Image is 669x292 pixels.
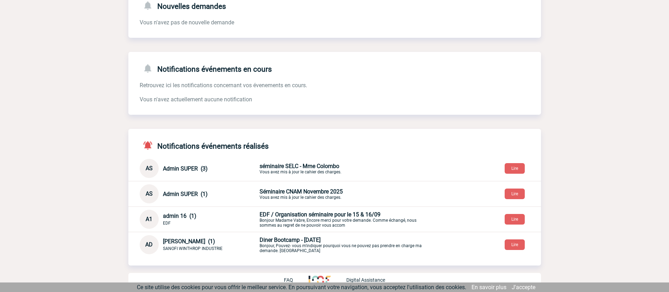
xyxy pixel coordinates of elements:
h4: Notifications événements en cours [140,63,272,73]
p: Vous avez mis à jour le cahier des charges. [260,163,425,174]
a: Lire [499,241,530,248]
span: Séminaire CNAM Novembre 2025 [260,188,343,195]
span: Vous n'avez pas de nouvelle demande [140,19,234,26]
img: notifications-active-24-px-r.png [142,140,157,150]
div: Conversation privée : Client - Agence [140,184,541,203]
button: Lire [505,189,525,199]
span: admin 16 (1) [163,213,196,219]
span: AD [145,241,153,248]
p: FAQ [284,277,293,283]
a: Lire [499,215,530,222]
a: J'accepte [512,284,535,291]
span: A1 [146,216,152,222]
span: AS [146,190,153,197]
span: Admin SUPER (3) [163,165,208,172]
a: AS Admin SUPER (3) séminaire SELC - Mme ColomboVous avez mis à jour le cahier des charges. [140,165,425,171]
p: Bonjour, Pouvez- vous m'indiquer pourquoi vous ne pouvez pas prendre en charge ma demande. [GEOGR... [260,237,425,253]
span: EDF / Organisation séminaire pour le 15 & 16/09 [260,211,381,218]
img: notifications-24-px-g.png [142,63,157,73]
a: A1 admin 16 (1) EDF EDF / Organisation séminaire pour le 15 & 16/09Bonjour Madame Vabre, Encore m... [140,215,425,222]
span: AS [146,165,153,172]
p: Bonjour Madame Vabre, Encore merci pour votre demande. Comme échangé, nous sommes au regret de ne... [260,211,425,228]
a: FAQ [284,276,309,283]
img: notifications-24-px-g.png [142,0,157,11]
span: Admin SUPER (1) [163,191,208,197]
a: En savoir plus [472,284,506,291]
div: Conversation privée : Client - Agence [140,235,541,254]
img: http://www.idealmeetingsevents.fr/ [309,276,330,284]
a: Lire [499,190,530,197]
p: Digital Assistance [346,277,385,283]
span: EDF [163,221,171,226]
span: [PERSON_NAME] (1) [163,238,215,245]
span: Diner Bootcamp - [DATE] [260,237,321,243]
a: AD [PERSON_NAME] (1) SANOFI WINTHROP INDUSTRIE Diner Bootcamp - [DATE]Bonjour, Pouvez- vous m'ind... [140,241,425,248]
p: Vous avez mis à jour le cahier des charges. [260,188,425,200]
h4: Notifications événements réalisés [140,140,269,150]
button: Lire [505,214,525,225]
a: Lire [499,165,530,171]
h4: Nouvelles demandes [140,0,226,11]
a: AS Admin SUPER (1) Séminaire CNAM Novembre 2025Vous avez mis à jour le cahier des charges. [140,190,425,197]
span: Retrouvez ici les notifications concernant vos évenements en cours. [140,82,307,89]
button: Lire [505,163,525,174]
button: Lire [505,239,525,250]
span: séminaire SELC - Mme Colombo [260,163,339,169]
span: Ce site utilise des cookies pour vous offrir le meilleur service. En poursuivant votre navigation... [137,284,466,291]
span: Vous n'avez actuellement aucune notification [140,96,252,103]
span: SANOFI WINTHROP INDUSTRIE [163,246,223,251]
div: Conversation privée : Client - Agence [140,159,541,178]
div: Conversation privée : Client - Agence [140,210,541,229]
